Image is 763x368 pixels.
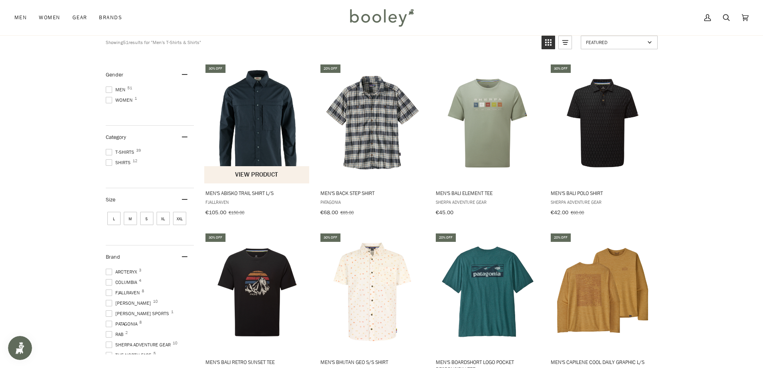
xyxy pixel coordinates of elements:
span: Featured [586,39,645,46]
div: 30% off [320,233,340,242]
span: T-Shirts [106,149,137,156]
a: View grid mode [542,36,555,49]
span: Fjallraven [205,199,309,205]
span: Women [106,97,135,104]
span: Brand [106,253,120,261]
span: 1 [135,97,137,101]
span: Arc'teryx [106,268,139,275]
span: Men's Capilene Cool Daily Graphic L/S [551,358,654,366]
span: The North Face [106,352,154,359]
span: Men's Back Step Shirt [320,189,424,197]
span: Shirts [106,159,133,166]
a: View list mode [558,36,572,49]
span: €60.00 [571,209,584,216]
span: €105.00 [205,209,226,216]
span: Size [106,196,115,203]
iframe: Button to open loyalty program pop-up [8,336,32,360]
span: Gear [72,14,87,22]
span: 8 [139,320,142,324]
span: 5 [153,352,156,356]
span: Size: S [140,212,153,225]
span: Patagonia [106,320,140,328]
div: 20% off [320,64,340,73]
span: Sherpa Adventure Gear [106,341,173,348]
span: Size: L [107,212,121,225]
span: Women [39,14,60,22]
span: Men's Bhutan Geo S/S Shirt [320,358,424,366]
img: Patagonia Men's Capilene Cool Daily Graphic L/S Strataspire / Beeswax Tan X-Dye - Booley Galway [550,239,656,346]
span: 3 [139,268,141,272]
span: 10 [173,341,177,345]
img: Sherpa Adventure Gear Men's Bali Retro Sunset Tee Black - Booley Galway [204,239,310,346]
a: Men's Abisko Trail Shirt L/S [204,63,310,219]
span: Men [14,14,27,22]
span: [PERSON_NAME] [106,300,153,307]
span: 4 [139,279,141,283]
span: Size: XL [157,212,170,225]
b: 51 [123,39,129,46]
img: Sherpa Adventure Gear Men's Bali Polo Shirt Black Prayer Wheel - Booley Galway [550,70,656,176]
span: €45.00 [436,209,453,216]
a: Men's Bali Polo Shirt [550,63,656,219]
img: Patagonia Men's Back Step Shirt Sunlight / New Navy - Booley Galway [319,70,425,176]
div: 20% off [436,233,456,242]
span: €42.00 [551,209,568,216]
span: 10 [153,300,158,304]
span: Patagonia [320,199,424,205]
button: View product [204,166,310,183]
span: Rab [106,331,126,338]
span: Category [106,133,126,141]
span: Gender [106,71,123,78]
div: 30% off [205,64,225,73]
span: Men's Bali Retro Sunset Tee [205,358,309,366]
img: Sherpa Adventure Gear Men's Bhutan Geo S/S Shirt Peetho - Booley Galway [319,239,425,346]
span: Fjallraven [106,289,142,296]
div: 30% off [205,233,225,242]
span: €68.00 [320,209,338,216]
span: 51 [127,86,132,90]
span: Sherpa Adventure Gear [551,199,654,205]
span: Columbia [106,279,139,286]
span: [PERSON_NAME] Sports [106,310,171,317]
div: 30% off [551,64,571,73]
img: Sherpa Adventure Gear Men's Bali Element Tee Celery - Booley Galway [435,70,541,176]
span: Men's Bali Element Tee [436,189,540,197]
span: 39 [136,149,141,153]
span: 12 [133,159,137,163]
span: 1 [171,310,173,314]
span: 8 [142,289,144,293]
div: 20% off [551,233,571,242]
a: Men's Back Step Shirt [319,63,425,219]
span: Brands [99,14,122,22]
img: Fjallraven Men's Abisko Trail Shirt L/S Dark Navy - Booley Galway [204,70,310,176]
span: Sherpa Adventure Gear [436,199,540,205]
span: Size: XXL [173,212,186,225]
span: Men's Bali Polo Shirt [551,189,654,197]
span: €150.00 [229,209,244,216]
a: Men's Bali Element Tee [435,63,541,219]
img: Patagonia Men's Boardshort Logo Pocket Responsibili-Tee Wetland Blue - Booley Galway [435,239,541,346]
a: Sort options [581,36,658,49]
span: 2 [125,331,128,335]
span: Men's Abisko Trail Shirt L/S [205,189,309,197]
div: Showing results for "Men's T-Shirts & Shirts" [106,36,536,49]
img: Booley [346,6,417,29]
span: Men [106,86,128,93]
span: Size: M [124,212,137,225]
span: €85.00 [340,209,354,216]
